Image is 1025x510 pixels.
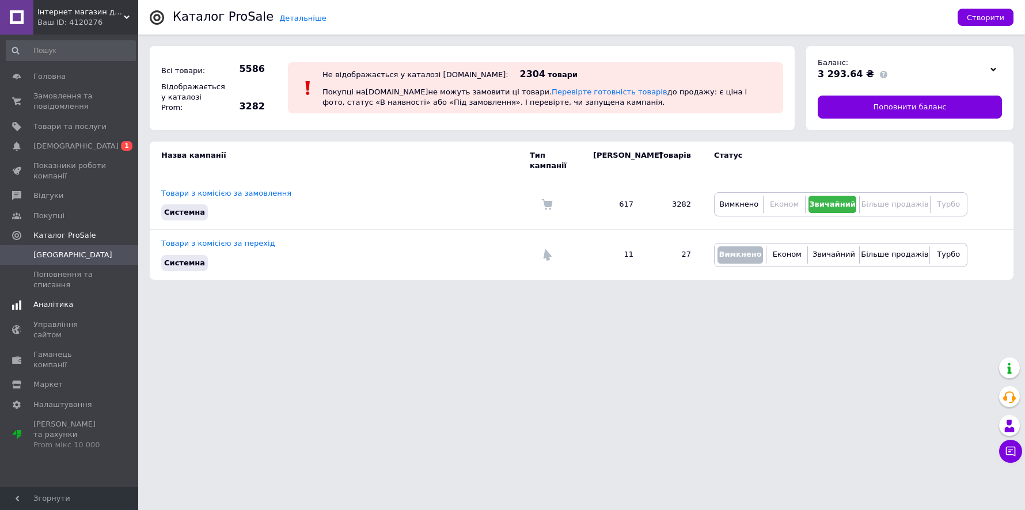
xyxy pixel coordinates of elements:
[33,419,107,451] span: [PERSON_NAME] та рахунки
[161,189,291,197] a: Товари з комісією за замовлення
[33,141,119,151] span: [DEMOGRAPHIC_DATA]
[769,246,804,264] button: Економ
[161,239,275,248] a: Товари з комісією за перехід
[225,100,265,113] span: 3282
[863,246,927,264] button: Більше продажів
[582,230,645,280] td: 11
[33,319,107,340] span: Управління сайтом
[874,102,947,112] span: Поповнити баланс
[150,142,530,180] td: Назва кампанії
[33,121,107,132] span: Товари та послуги
[933,246,964,264] button: Турбо
[937,200,960,208] span: Турбо
[33,250,112,260] span: [GEOGRAPHIC_DATA]
[225,63,265,75] span: 5586
[541,249,553,261] img: Комісія за перехід
[818,58,848,67] span: Баланс:
[33,211,64,221] span: Покупці
[33,91,107,112] span: Замовлення та повідомлення
[164,258,205,267] span: Системна
[645,142,703,180] td: Товарів
[33,299,73,310] span: Аналітика
[520,68,546,79] span: 2304
[322,87,747,106] span: Покупці на [DOMAIN_NAME] не можуть замовити ці товари. до продажу: є ціна і фото, статус «В наявн...
[999,440,1022,463] button: Чат з покупцем
[818,68,874,79] span: 3 293.64 ₴
[645,180,703,230] td: 3282
[279,14,327,22] a: Детальніше
[703,142,967,180] td: Статус
[863,196,927,213] button: Більше продажів
[33,71,66,82] span: Головна
[37,17,138,28] div: Ваш ID: 4120276
[541,199,553,210] img: Комісія за замовлення
[33,191,63,201] span: Відгуки
[173,11,274,23] div: Каталог ProSale
[548,70,578,79] span: товари
[967,13,1004,22] span: Створити
[811,246,856,264] button: Звичайний
[33,269,107,290] span: Поповнення та списання
[933,196,964,213] button: Турбо
[958,9,1013,26] button: Створити
[33,349,107,370] span: Гаманець компанії
[299,79,317,97] img: :exclamation:
[164,208,205,216] span: Системна
[861,200,928,208] span: Більше продажів
[33,161,107,181] span: Показники роботи компанії
[121,141,132,151] span: 1
[33,230,96,241] span: Каталог ProSale
[6,40,136,61] input: Пошук
[813,250,855,258] span: Звичайний
[766,196,802,213] button: Економ
[645,230,703,280] td: 27
[818,96,1002,119] a: Поповнити баланс
[773,250,802,258] span: Економ
[770,200,799,208] span: Економ
[937,250,960,258] span: Турбо
[808,196,857,213] button: Звичайний
[33,440,107,450] div: Prom мікс 10 000
[33,399,92,410] span: Налаштування
[552,87,667,96] a: Перевірте готовність товарів
[582,142,645,180] td: [PERSON_NAME]
[582,180,645,230] td: 617
[530,142,582,180] td: Тип кампанії
[33,379,63,390] span: Маркет
[717,196,760,213] button: Вимкнено
[809,200,856,208] span: Звичайний
[322,70,508,79] div: Не відображається у каталозі [DOMAIN_NAME]:
[719,250,761,258] span: Вимкнено
[158,63,222,79] div: Всі товари:
[158,79,222,116] div: Відображається у каталозі Prom:
[37,7,124,17] span: Інтернет магазин для дому MIXORIUM
[717,246,763,264] button: Вимкнено
[719,200,758,208] span: Вимкнено
[861,250,928,258] span: Більше продажів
